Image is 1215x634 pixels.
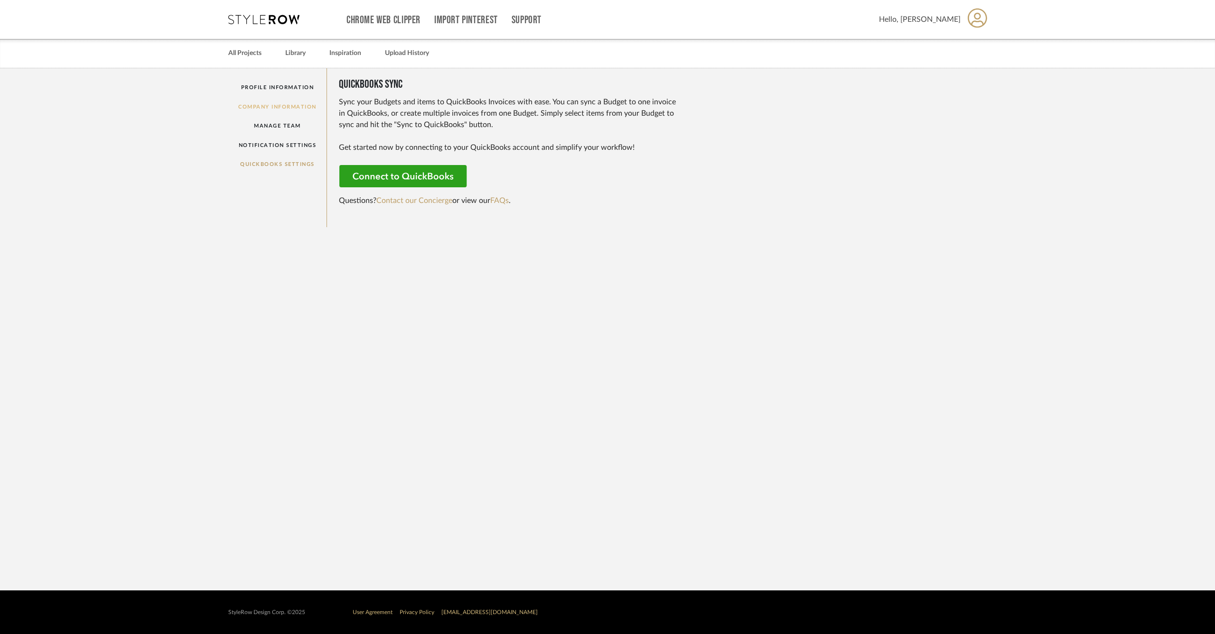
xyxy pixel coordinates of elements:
p: Get started now by connecting to your QuickBooks account and simplify your workflow! [339,142,681,153]
a: Chrome Web Clipper [346,16,421,24]
h4: QuickBooks Sync [339,78,976,92]
a: Library [285,47,306,60]
a: Notification Settings [228,136,327,155]
p: Questions? or view our . [339,195,681,206]
a: User Agreement [353,609,393,615]
a: Privacy Policy [400,609,434,615]
a: Contact our Concierge [376,197,452,204]
span: Hello, [PERSON_NAME] [879,14,961,25]
a: FAQs [490,197,509,204]
div: StyleRow Design Corp. ©2025 [228,609,305,616]
a: All Projects [228,47,262,60]
a: Support [512,16,542,24]
p: Sync your Budgets and items to QuickBooks Invoices with ease. You can sync a Budget to one invoic... [339,96,681,130]
a: Company Information [228,97,327,117]
a: Import Pinterest [434,16,498,24]
a: [EMAIL_ADDRESS][DOMAIN_NAME] [441,609,538,615]
a: Manage Team [228,116,327,136]
a: Profile Information [228,78,327,97]
a: Upload History [385,47,429,60]
a: Inspiration [329,47,361,60]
